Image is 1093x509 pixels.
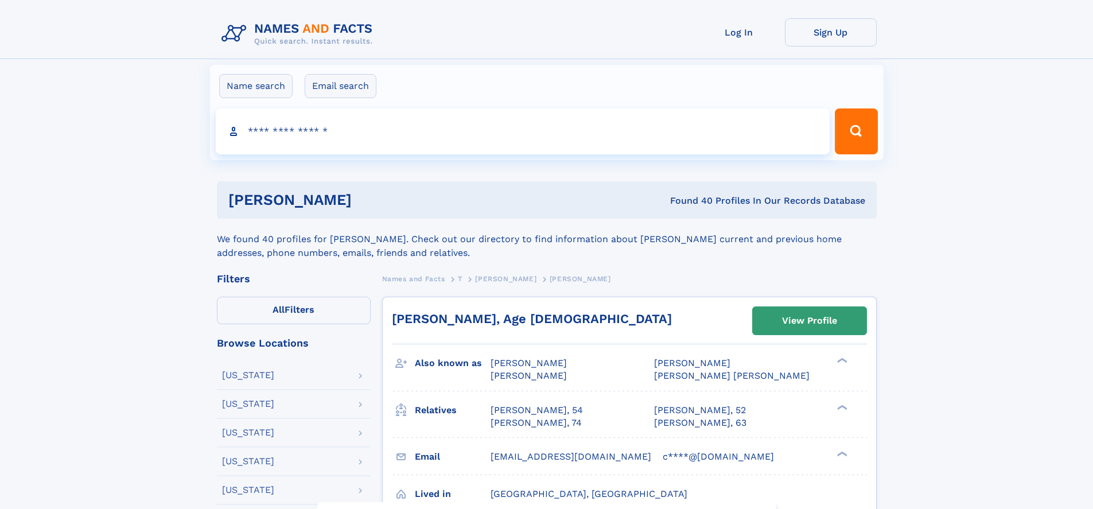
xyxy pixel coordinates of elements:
label: Name search [219,74,293,98]
label: Filters [217,297,371,324]
label: Email search [305,74,376,98]
a: T [458,271,462,286]
a: [PERSON_NAME], Age [DEMOGRAPHIC_DATA] [392,312,672,326]
span: [PERSON_NAME] [654,358,730,368]
a: Names and Facts [382,271,445,286]
input: search input [216,108,830,154]
span: [PERSON_NAME] [491,370,567,381]
div: ❯ [834,357,848,364]
span: [EMAIL_ADDRESS][DOMAIN_NAME] [491,451,651,462]
button: Search Button [835,108,877,154]
img: Logo Names and Facts [217,18,382,49]
h3: Email [415,447,491,467]
span: [PERSON_NAME] [PERSON_NAME] [654,370,810,381]
a: [PERSON_NAME], 63 [654,417,746,429]
div: View Profile [782,308,837,334]
a: Log In [693,18,785,46]
a: [PERSON_NAME], 74 [491,417,582,429]
a: [PERSON_NAME], 54 [491,404,583,417]
span: [PERSON_NAME] [491,358,567,368]
h3: Lived in [415,484,491,504]
span: [PERSON_NAME] [475,275,536,283]
div: ❯ [834,450,848,457]
div: [US_STATE] [222,457,274,466]
div: [US_STATE] [222,485,274,495]
div: Filters [217,274,371,284]
span: T [458,275,462,283]
a: View Profile [753,307,866,335]
h1: [PERSON_NAME] [228,193,511,207]
span: [GEOGRAPHIC_DATA], [GEOGRAPHIC_DATA] [491,488,687,499]
a: [PERSON_NAME] [475,271,536,286]
div: [US_STATE] [222,399,274,409]
div: [US_STATE] [222,371,274,380]
a: Sign Up [785,18,877,46]
div: Browse Locations [217,338,371,348]
div: ❯ [834,403,848,411]
h3: Also known as [415,353,491,373]
span: All [273,304,285,315]
div: Found 40 Profiles In Our Records Database [511,195,865,207]
h3: Relatives [415,401,491,420]
span: [PERSON_NAME] [550,275,611,283]
div: We found 40 profiles for [PERSON_NAME]. Check out our directory to find information about [PERSON... [217,219,877,260]
div: [US_STATE] [222,428,274,437]
a: [PERSON_NAME], 52 [654,404,746,417]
